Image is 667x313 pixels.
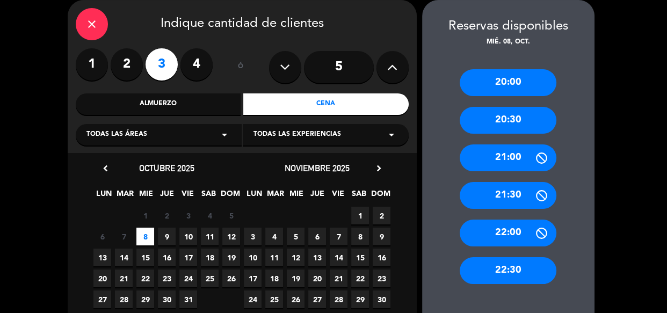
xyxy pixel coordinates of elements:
[330,290,347,308] span: 28
[373,290,390,308] span: 30
[222,249,240,266] span: 19
[460,182,556,209] div: 21:30
[179,228,197,245] span: 10
[201,228,219,245] span: 11
[158,228,176,245] span: 9
[329,187,347,205] span: VIE
[93,249,111,266] span: 13
[265,270,283,287] span: 18
[308,187,326,205] span: JUE
[115,249,133,266] span: 14
[373,270,390,287] span: 23
[253,129,341,140] span: Todas las experiencias
[351,228,369,245] span: 8
[285,163,350,173] span: noviembre 2025
[460,69,556,96] div: 20:00
[179,290,197,308] span: 31
[93,228,111,245] span: 6
[146,48,178,81] label: 3
[351,270,369,287] span: 22
[111,48,143,81] label: 2
[221,187,238,205] span: DOM
[137,187,155,205] span: MIE
[265,249,283,266] span: 11
[330,228,347,245] span: 7
[139,163,194,173] span: octubre 2025
[373,163,385,174] i: chevron_right
[158,187,176,205] span: JUE
[308,228,326,245] span: 6
[136,228,154,245] span: 8
[76,8,409,40] div: Indique cantidad de clientes
[243,93,409,115] div: Cena
[218,128,231,141] i: arrow_drop_down
[115,290,133,308] span: 28
[371,187,389,205] span: DOM
[222,207,240,224] span: 5
[115,270,133,287] span: 21
[287,270,305,287] span: 19
[95,187,113,205] span: LUN
[158,249,176,266] span: 16
[330,249,347,266] span: 14
[287,228,305,245] span: 5
[308,290,326,308] span: 27
[287,187,305,205] span: MIE
[244,249,262,266] span: 10
[93,270,111,287] span: 20
[330,270,347,287] span: 21
[222,228,240,245] span: 12
[76,48,108,81] label: 1
[136,207,154,224] span: 1
[287,290,305,308] span: 26
[351,207,369,224] span: 1
[460,144,556,171] div: 21:00
[201,207,219,224] span: 4
[308,270,326,287] span: 20
[351,290,369,308] span: 29
[201,249,219,266] span: 18
[223,48,258,86] div: ó
[179,207,197,224] span: 3
[93,290,111,308] span: 27
[460,257,556,284] div: 22:30
[244,290,262,308] span: 24
[422,16,595,37] div: Reservas disponibles
[201,270,219,287] span: 25
[373,228,390,245] span: 9
[158,290,176,308] span: 30
[287,249,305,266] span: 12
[222,270,240,287] span: 26
[179,187,197,205] span: VIE
[265,290,283,308] span: 25
[136,249,154,266] span: 15
[460,220,556,246] div: 22:00
[136,270,154,287] span: 22
[422,37,595,48] div: mié. 08, oct.
[180,48,213,81] label: 4
[265,228,283,245] span: 4
[373,249,390,266] span: 16
[76,93,241,115] div: Almuerzo
[200,187,218,205] span: SAB
[385,128,398,141] i: arrow_drop_down
[116,187,134,205] span: MAR
[115,228,133,245] span: 7
[350,187,368,205] span: SAB
[308,249,326,266] span: 13
[244,270,262,287] span: 17
[86,129,147,140] span: Todas las áreas
[100,163,111,174] i: chevron_left
[85,18,98,31] i: close
[266,187,284,205] span: MAR
[244,228,262,245] span: 3
[460,107,556,134] div: 20:30
[373,207,390,224] span: 2
[179,249,197,266] span: 17
[245,187,263,205] span: LUN
[351,249,369,266] span: 15
[158,207,176,224] span: 2
[179,270,197,287] span: 24
[158,270,176,287] span: 23
[136,290,154,308] span: 29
